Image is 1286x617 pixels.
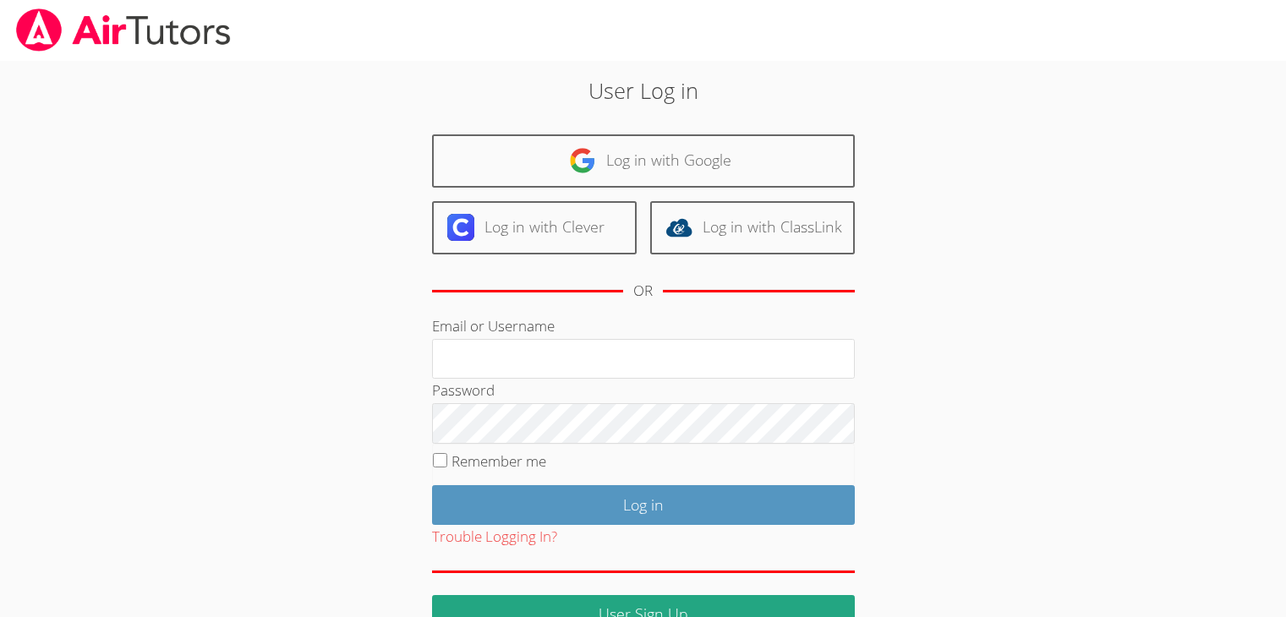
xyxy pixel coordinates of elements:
a: Log in with Clever [432,201,637,254]
img: clever-logo-6eab21bc6e7a338710f1a6ff85c0baf02591cd810cc4098c63d3a4b26e2feb20.svg [447,214,474,241]
button: Trouble Logging In? [432,525,557,549]
h2: User Log in [296,74,990,106]
img: google-logo-50288ca7cdecda66e5e0955fdab243c47b7ad437acaf1139b6f446037453330a.svg [569,147,596,174]
label: Password [432,380,495,400]
input: Log in [432,485,855,525]
label: Email or Username [432,316,555,336]
div: OR [633,279,653,303]
label: Remember me [451,451,546,471]
img: airtutors_banner-c4298cdbf04f3fff15de1276eac7730deb9818008684d7c2e4769d2f7ddbe033.png [14,8,233,52]
img: classlink-logo-d6bb404cc1216ec64c9a2012d9dc4662098be43eaf13dc465df04b49fa7ab582.svg [665,214,692,241]
a: Log in with ClassLink [650,201,855,254]
a: Log in with Google [432,134,855,188]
